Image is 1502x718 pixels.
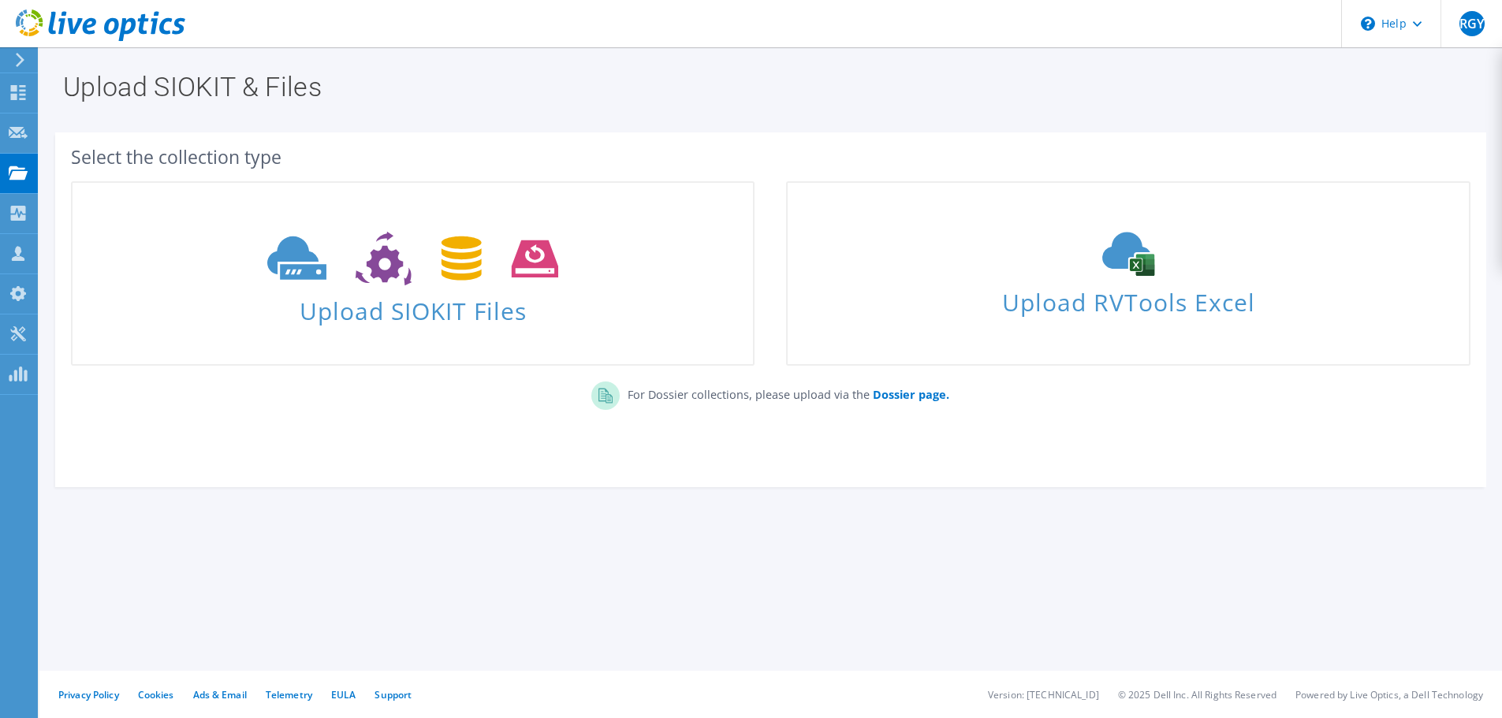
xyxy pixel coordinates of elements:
a: Privacy Policy [58,688,119,701]
li: Powered by Live Optics, a Dell Technology [1295,688,1483,701]
li: Version: [TECHNICAL_ID] [988,688,1099,701]
a: Cookies [138,688,174,701]
span: RGY [1459,11,1485,36]
li: © 2025 Dell Inc. All Rights Reserved [1118,688,1277,701]
h1: Upload SIOKIT & Files [63,73,1470,100]
a: Upload RVTools Excel [786,181,1470,366]
span: Upload SIOKIT Files [73,289,753,323]
svg: \n [1361,17,1375,31]
p: For Dossier collections, please upload via the [620,381,949,404]
a: Telemetry [266,688,312,701]
span: Upload RVTools Excel [788,281,1468,315]
a: EULA [331,688,356,701]
a: Upload SIOKIT Files [71,181,755,366]
b: Dossier page. [873,387,949,402]
a: Support [375,688,412,701]
a: Ads & Email [193,688,247,701]
a: Dossier page. [870,387,949,402]
div: Select the collection type [71,148,1470,166]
